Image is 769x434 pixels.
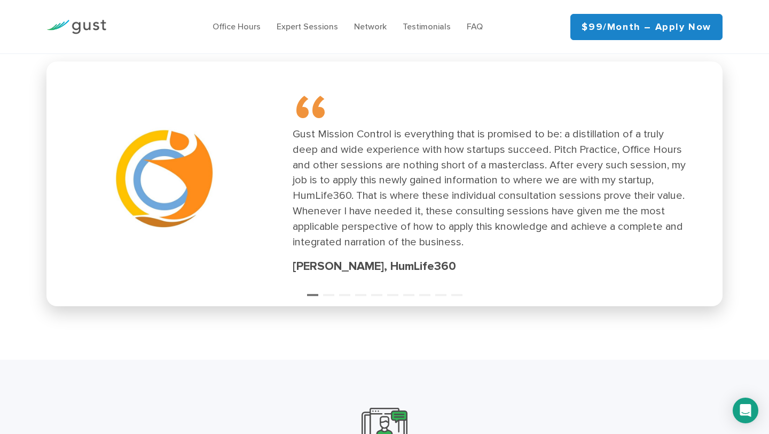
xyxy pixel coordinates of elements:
button: 10 of 10 [451,285,462,296]
a: $99/month – Apply Now [570,14,723,40]
a: Network [354,21,387,32]
div: Open Intercom Messenger [733,398,758,423]
button: 2 of 10 [323,285,334,296]
img: Humlife360 Logo [80,120,250,237]
button: 5 of 10 [371,285,382,296]
a: Expert Sessions [277,21,338,32]
button: 7 of 10 [403,285,414,296]
button: 9 of 10 [435,285,446,296]
a: Office Hours [213,21,261,32]
span: “ [293,92,378,127]
button: 4 of 10 [355,285,366,296]
div: Gust Mission Control is everything that is promised to be: a distillation of a truly deep and wid... [293,127,689,250]
button: 8 of 10 [419,285,430,296]
button: 1 of 10 [307,285,318,296]
button: 3 of 10 [339,285,350,296]
button: 6 of 10 [387,285,398,296]
a: FAQ [467,21,483,32]
img: Gust Logo [46,20,106,34]
a: Testimonials [403,21,451,32]
div: [PERSON_NAME], HumLife360 [293,258,689,275]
